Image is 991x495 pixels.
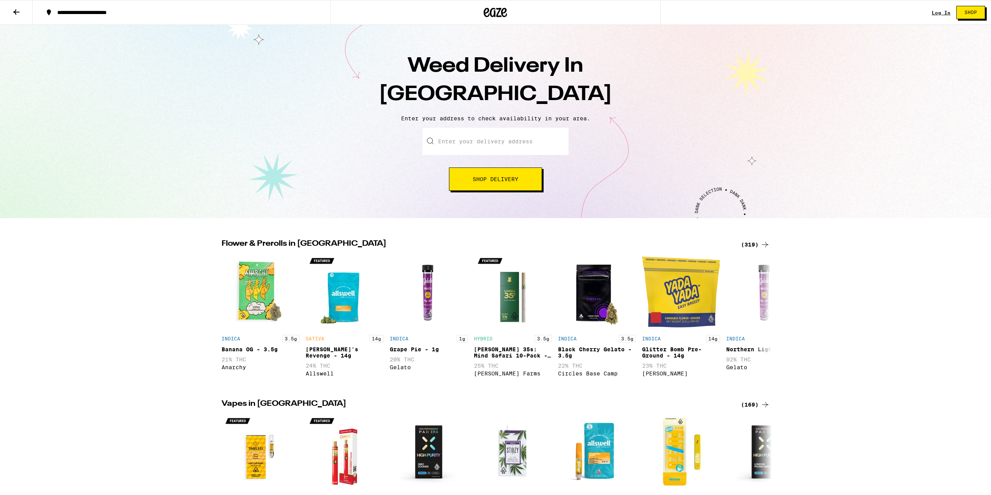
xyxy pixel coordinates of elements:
[726,253,804,331] img: Gelato - Northern Lights - 1g
[379,85,612,105] span: [GEOGRAPHIC_DATA]
[535,335,552,342] p: 3.5g
[306,363,384,369] p: 24% THC
[642,413,720,491] img: Fuzed - Pina Colada AIO - 1g
[222,253,299,331] img: Anarchy - Banana OG - 3.5g
[726,364,804,370] div: Gelato
[558,253,636,380] div: Open page for Black Cherry Gelato - 3.5g from Circles Base Camp
[558,346,636,359] div: Black Cherry Gelato - 3.5g
[222,364,299,370] div: Anarchy
[474,253,552,331] img: Lowell Farms - Lowell 35s: Mind Safari 10-Pack - 3.5g
[8,115,983,122] p: Enter your address to check availability in your area.
[449,167,542,191] button: Shop Delivery
[642,253,720,331] img: Yada Yada - Glitter Bomb Pre-Ground - 14g
[222,413,299,491] img: Timeless - Maui Wowie - 1g
[558,336,577,341] p: INDICA
[222,400,732,409] h2: Vapes in [GEOGRAPHIC_DATA]
[726,346,804,352] div: Northern Lights - 1g
[706,335,720,342] p: 14g
[306,370,384,377] div: Allswell
[741,240,770,249] a: (319)
[642,363,720,369] p: 23% THC
[474,370,552,377] div: [PERSON_NAME] Farms
[474,363,552,369] p: 25% THC
[474,346,552,359] div: [PERSON_NAME] 35s: Mind Safari 10-Pack - 3.5g
[741,400,770,409] a: (169)
[965,10,977,15] span: Shop
[370,335,384,342] p: 14g
[642,370,720,377] div: [PERSON_NAME]
[951,6,991,19] a: Shop
[222,356,299,363] p: 21% THC
[726,356,804,363] p: 92% THC
[619,335,636,342] p: 3.5g
[390,253,468,331] img: Gelato - Grape Pie - 1g
[558,253,636,331] img: Circles Base Camp - Black Cherry Gelato - 3.5g
[474,413,552,491] img: STIIIZY - OG - Biscotti - 0.5g
[390,336,408,341] p: INDICA
[306,336,324,341] p: SATIVA
[282,335,299,342] p: 3.5g
[306,413,384,491] img: DIME - Strawberry Cough Signature AIO - 1g
[222,253,299,380] div: Open page for Banana OG - 3.5g from Anarchy
[558,413,636,491] img: Allswell - Strawberry Cough - 1g
[558,370,636,377] div: Circles Base Camp
[457,335,468,342] p: 1g
[306,253,384,331] img: Allswell - Jack's Revenge - 14g
[390,346,468,352] div: Grape Pie - 1g
[474,253,552,380] div: Open page for Lowell 35s: Mind Safari 10-Pack - 3.5g from Lowell Farms
[222,336,240,341] p: INDICA
[642,336,661,341] p: INDICA
[359,52,632,109] h1: Weed Delivery In
[642,253,720,380] div: Open page for Glitter Bomb Pre-Ground - 14g from Yada Yada
[422,128,569,155] input: Enter your delivery address
[390,364,468,370] div: Gelato
[932,10,951,15] a: Log In
[390,356,468,363] p: 20% THC
[390,413,468,491] img: PAX - Pax High Purity: GMO Cookies - 1g
[306,346,384,359] div: [PERSON_NAME]'s Revenge - 14g
[222,346,299,352] div: Banana OG - 3.5g
[306,253,384,380] div: Open page for Jack's Revenge - 14g from Allswell
[956,6,985,19] button: Shop
[726,253,804,380] div: Open page for Northern Lights - 1g from Gelato
[390,253,468,380] div: Open page for Grape Pie - 1g from Gelato
[642,346,720,359] div: Glitter Bomb Pre-Ground - 14g
[474,336,493,341] p: HYBRID
[222,240,732,249] h2: Flower & Prerolls in [GEOGRAPHIC_DATA]
[726,336,745,341] p: INDICA
[473,176,518,182] span: Shop Delivery
[726,413,804,491] img: PAX - Pax High Purity: London Pound Cake - 1g
[558,363,636,369] p: 22% THC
